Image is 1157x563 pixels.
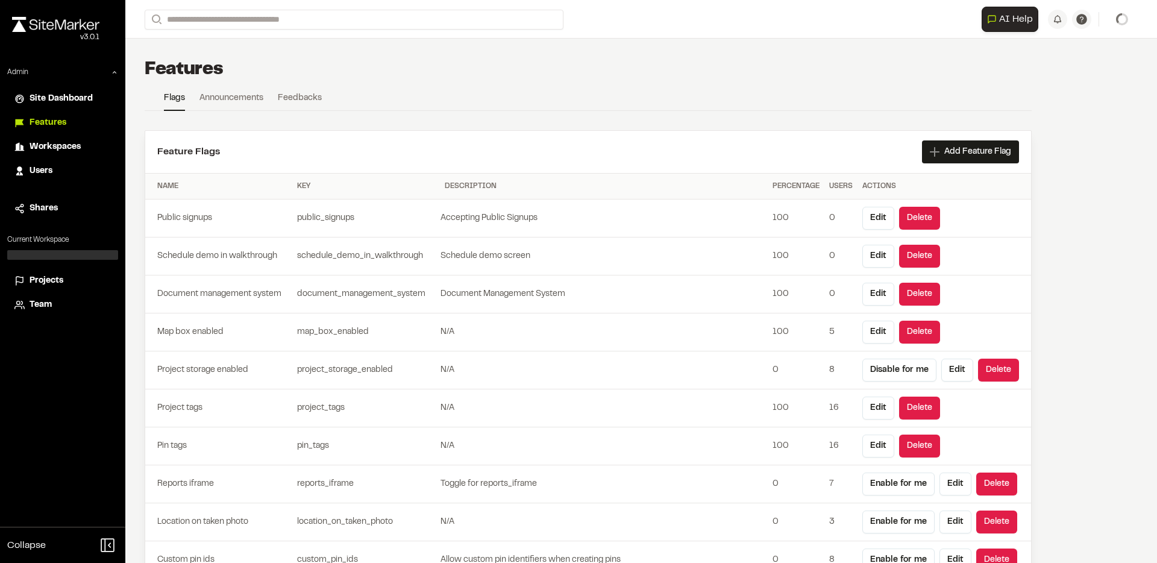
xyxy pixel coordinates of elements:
td: N/A [440,313,768,351]
td: 100 [768,237,824,275]
img: rebrand.png [12,17,99,32]
a: Flags [164,92,185,111]
span: Features [30,116,66,130]
button: Edit [862,245,894,268]
a: Features [14,116,111,130]
td: schedule_demo_in_walkthrough [292,237,440,275]
td: 0 [824,237,858,275]
button: Delete [978,359,1019,382]
td: document_management_system [292,275,440,313]
td: N/A [440,389,768,427]
button: Delete [899,321,940,344]
button: Edit [862,321,894,344]
td: 100 [768,275,824,313]
td: Location on taken photo [145,503,292,541]
td: public_signups [292,200,440,237]
span: AI Help [999,12,1033,27]
td: Toggle for reports_iframe [440,465,768,503]
a: Announcements [199,92,263,110]
button: Delete [976,473,1017,495]
span: Site Dashboard [30,92,93,105]
button: Enable for me [862,511,935,533]
a: Team [14,298,111,312]
td: N/A [440,351,768,389]
td: 3 [824,503,858,541]
td: Pin tags [145,427,292,465]
button: Search [145,10,166,30]
button: Disable for me [862,359,936,382]
button: Edit [862,397,894,420]
span: Add Feature Flag [944,146,1011,158]
td: Map box enabled [145,313,292,351]
td: Document management system [145,275,292,313]
td: 100 [768,389,824,427]
td: N/A [440,427,768,465]
div: Description [445,181,763,192]
td: Accepting Public Signups [440,200,768,237]
h2: Feature Flags [157,145,220,159]
span: Shares [30,202,58,215]
td: Project tags [145,389,292,427]
button: Enable for me [862,473,935,495]
span: Projects [30,274,63,288]
div: Users [829,181,853,192]
td: 8 [824,351,858,389]
td: reports_iframe [292,465,440,503]
button: Edit [862,207,894,230]
h1: Features [145,58,224,82]
td: Schedule demo screen [440,237,768,275]
td: 7 [824,465,858,503]
td: 0 [768,465,824,503]
button: Delete [976,511,1017,533]
a: Shares [14,202,111,215]
button: Edit [941,359,973,382]
td: Reports iframe [145,465,292,503]
td: project_tags [292,389,440,427]
button: Delete [899,283,940,306]
td: N/A [440,503,768,541]
td: Schedule demo in walkthrough [145,237,292,275]
td: 5 [824,313,858,351]
td: pin_tags [292,427,440,465]
td: map_box_enabled [292,313,440,351]
td: 0 [824,200,858,237]
td: Document Management System [440,275,768,313]
button: Edit [862,435,894,458]
a: Workspaces [14,140,111,154]
span: Team [30,298,52,312]
div: Open AI Assistant [982,7,1043,32]
a: Site Dashboard [14,92,111,105]
div: Percentage [773,181,820,192]
div: Key [297,181,435,192]
div: Name [157,181,287,192]
button: Edit [939,511,971,533]
button: Delete [899,397,940,420]
td: project_storage_enabled [292,351,440,389]
td: 16 [824,427,858,465]
td: 0 [824,275,858,313]
div: Actions [862,181,1019,192]
span: Collapse [7,538,46,553]
p: Current Workspace [7,234,118,245]
span: Users [30,165,52,178]
td: 0 [768,351,824,389]
td: 100 [768,427,824,465]
td: 16 [824,389,858,427]
a: Users [14,165,111,178]
td: Public signups [145,200,292,237]
a: Feedbacks [278,92,322,110]
td: location_on_taken_photo [292,503,440,541]
button: Delete [899,435,940,458]
button: Edit [862,283,894,306]
td: Project storage enabled [145,351,292,389]
td: 0 [768,503,824,541]
button: Open AI Assistant [982,7,1038,32]
p: Admin [7,67,28,78]
button: Delete [899,245,940,268]
span: Workspaces [30,140,81,154]
button: Edit [939,473,971,495]
td: 100 [768,313,824,351]
button: Delete [899,207,940,230]
td: 100 [768,200,824,237]
div: Oh geez...please don't... [12,32,99,43]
